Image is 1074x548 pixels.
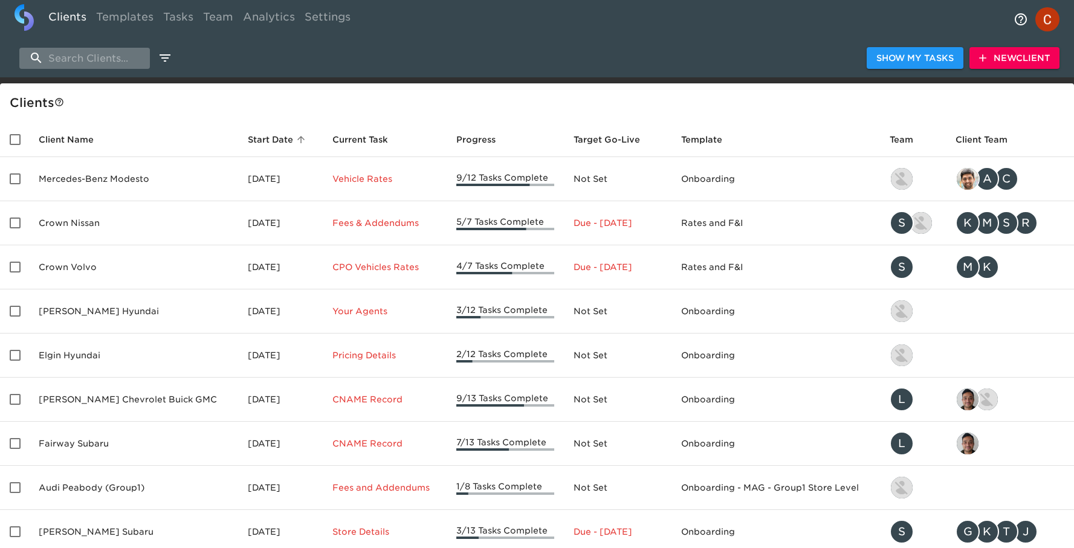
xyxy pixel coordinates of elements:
span: Client Name [39,132,109,147]
td: [DATE] [238,466,323,510]
td: [DATE] [238,289,323,334]
p: Due - [DATE] [574,526,662,538]
p: CNAME Record [332,393,436,405]
p: Pricing Details [332,349,436,361]
p: Vehicle Rates [332,173,436,185]
img: sai@simplemnt.com [957,388,979,410]
p: Your Agents [332,305,436,317]
div: kevin.lo@roadster.com [890,299,937,323]
td: Onboarding [671,378,880,422]
div: kevin.lo@roadster.com [890,343,937,367]
button: NewClient [969,47,1059,69]
div: K [975,255,999,279]
td: 7/13 Tasks Complete [447,422,564,466]
div: K [975,520,999,544]
div: nikko.foster@roadster.com [890,475,937,500]
div: M [956,255,980,279]
td: [PERSON_NAME] Hyundai [29,289,238,334]
span: Start Date [248,132,309,147]
td: 3/12 Tasks Complete [447,289,564,334]
td: Not Set [564,378,671,422]
svg: This is a list of all of your clients and clients shared with you [54,97,64,107]
td: Onboarding [671,422,880,466]
a: Templates [91,4,158,34]
span: Target Go-Live [574,132,656,147]
div: mcooley@crowncars.com, kwilson@crowncars.com [956,255,1064,279]
p: CNAME Record [332,437,436,450]
input: search [19,48,150,69]
td: [DATE] [238,334,323,378]
p: Store Details [332,526,436,538]
td: 5/7 Tasks Complete [447,201,564,245]
div: savannah@roadster.com [890,520,937,544]
a: Clients [44,4,91,34]
span: Template [681,132,738,147]
div: A [975,167,999,191]
td: [DATE] [238,245,323,289]
td: Fairway Subaru [29,422,238,466]
td: [DATE] [238,378,323,422]
td: Not Set [564,466,671,510]
div: S [890,211,914,235]
td: [DATE] [238,201,323,245]
div: sai@simplemnt.com [956,431,1064,456]
div: Client s [10,93,1069,112]
div: george.lawton@schomp.com, kevin.mand@schomp.com, tj.joyce@schomp.com, james.kurtenbach@schomp.com [956,520,1064,544]
td: Not Set [564,289,671,334]
td: Onboarding [671,289,880,334]
div: R [1014,211,1038,235]
td: Onboarding [671,157,880,201]
div: S [890,520,914,544]
td: 2/12 Tasks Complete [447,334,564,378]
img: logo [15,4,34,31]
td: Not Set [564,157,671,201]
td: Rates and F&I [671,245,880,289]
img: austin@roadster.com [910,212,932,234]
td: Audi Peabody (Group1) [29,466,238,510]
div: K [956,211,980,235]
td: [DATE] [238,157,323,201]
button: Show My Tasks [867,47,963,69]
td: 1/8 Tasks Complete [447,466,564,510]
td: 9/12 Tasks Complete [447,157,564,201]
img: nikko.foster@roadster.com [891,477,913,498]
p: Fees & Addendums [332,217,436,229]
td: [DATE] [238,422,323,466]
img: nikko.foster@roadster.com [976,388,998,410]
p: CPO Vehicles Rates [332,261,436,273]
a: Team [198,4,238,34]
div: J [1014,520,1038,544]
img: sai@simplemnt.com [957,433,979,454]
div: S [994,211,1018,235]
td: 4/7 Tasks Complete [447,245,564,289]
div: L [890,431,914,456]
img: sandeep@simplemnt.com [957,168,979,190]
td: Elgin Hyundai [29,334,238,378]
span: Show My Tasks [876,51,954,66]
button: edit [155,48,175,68]
span: New Client [979,51,1050,66]
button: notifications [1006,5,1035,34]
div: L [890,387,914,411]
td: Mercedes-Benz Modesto [29,157,238,201]
div: M [975,211,999,235]
div: C [994,167,1018,191]
span: Current Task [332,132,404,147]
td: Crown Nissan [29,201,238,245]
p: Due - [DATE] [574,217,662,229]
div: savannah@roadster.com [890,255,937,279]
div: G [956,520,980,544]
a: Analytics [238,4,300,34]
img: kevin.lo@roadster.com [891,300,913,322]
td: 9/13 Tasks Complete [447,378,564,422]
p: Fees and Addendums [332,482,436,494]
td: Not Set [564,334,671,378]
div: kevin.lo@roadster.com [890,167,937,191]
div: T [994,520,1018,544]
td: [PERSON_NAME] Chevrolet Buick GMC [29,378,238,422]
div: sandeep@simplemnt.com, angelique.nurse@roadster.com, clayton.mandel@roadster.com [956,167,1064,191]
div: savannah@roadster.com, austin@roadster.com [890,211,937,235]
div: S [890,255,914,279]
img: Profile [1035,7,1059,31]
img: kevin.lo@roadster.com [891,168,913,190]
